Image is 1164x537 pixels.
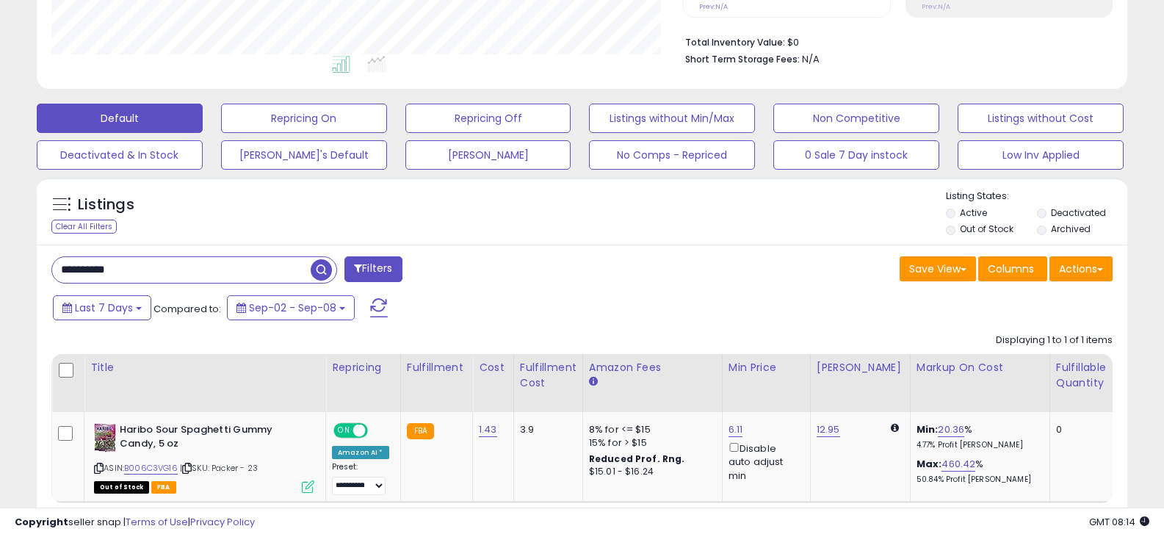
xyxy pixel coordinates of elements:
[332,360,394,375] div: Repricing
[332,446,389,459] div: Amazon AI *
[190,515,255,529] a: Privacy Policy
[120,423,298,454] b: Haribo Sour Spaghetti Gummy Candy, 5 oz
[227,295,355,320] button: Sep-02 - Sep-08
[151,481,176,494] span: FBA
[910,354,1049,412] th: The percentage added to the cost of goods (COGS) that forms the calculator for Min & Max prices.
[1051,206,1106,219] label: Deactivated
[589,360,716,375] div: Amazon Fees
[917,422,939,436] b: Min:
[589,104,755,133] button: Listings without Min/Max
[126,515,188,529] a: Terms of Use
[917,475,1038,485] p: 50.84% Profit [PERSON_NAME]
[15,516,255,530] div: seller snap | |
[15,515,68,529] strong: Copyright
[941,457,975,472] a: 460.42
[94,481,149,494] span: All listings that are currently out of stock and unavailable for purchase on Amazon
[332,462,389,495] div: Preset:
[407,360,466,375] div: Fulfillment
[153,302,221,316] span: Compared to:
[685,32,1102,50] li: $0
[729,440,799,483] div: Disable auto adjust min
[94,423,314,491] div: ASIN:
[1089,515,1149,529] span: 2025-09-16 08:14 GMT
[75,300,133,315] span: Last 7 Days
[917,458,1038,485] div: %
[1049,256,1113,281] button: Actions
[249,300,336,315] span: Sep-02 - Sep-08
[1056,360,1107,391] div: Fulfillable Quantity
[773,104,939,133] button: Non Competitive
[124,462,178,475] a: B006C3VG16
[589,436,711,450] div: 15% for > $15
[685,53,800,65] b: Short Term Storage Fees:
[958,140,1124,170] button: Low Inv Applied
[946,190,1127,203] p: Listing States:
[405,104,571,133] button: Repricing Off
[335,425,353,437] span: ON
[589,466,711,478] div: $15.01 - $16.24
[1056,423,1102,436] div: 0
[817,360,904,375] div: [PERSON_NAME]
[960,223,1013,235] label: Out of Stock
[479,360,507,375] div: Cost
[996,334,1113,347] div: Displaying 1 to 1 of 1 items
[917,457,942,471] b: Max:
[917,440,1038,450] p: 4.77% Profit [PERSON_NAME]
[917,423,1038,450] div: %
[773,140,939,170] button: 0 Sale 7 Day instock
[900,256,976,281] button: Save View
[520,423,571,436] div: 3.9
[1051,223,1091,235] label: Archived
[344,256,402,282] button: Filters
[520,360,576,391] div: Fulfillment Cost
[221,104,387,133] button: Repricing On
[589,423,711,436] div: 8% for <= $15
[37,140,203,170] button: Deactivated & In Stock
[589,375,598,389] small: Amazon Fees.
[817,422,840,437] a: 12.95
[729,422,743,437] a: 6.11
[94,423,116,453] img: 51VMZfCtU5L._SL40_.jpg
[405,140,571,170] button: [PERSON_NAME]
[685,36,785,48] b: Total Inventory Value:
[221,140,387,170] button: [PERSON_NAME]'s Default
[78,195,134,215] h5: Listings
[988,262,1034,276] span: Columns
[366,425,389,437] span: OFF
[51,220,117,234] div: Clear All Filters
[978,256,1047,281] button: Columns
[53,295,151,320] button: Last 7 Days
[958,104,1124,133] button: Listings without Cost
[479,422,497,437] a: 1.43
[938,422,964,437] a: 20.36
[699,2,728,11] small: Prev: N/A
[37,104,203,133] button: Default
[729,360,804,375] div: Min Price
[922,2,950,11] small: Prev: N/A
[589,453,685,465] b: Reduced Prof. Rng.
[917,360,1044,375] div: Markup on Cost
[960,206,987,219] label: Active
[90,360,319,375] div: Title
[589,140,755,170] button: No Comps - Repriced
[802,52,820,66] span: N/A
[407,423,434,439] small: FBA
[891,423,899,433] i: Calculated using Dynamic Max Price.
[180,462,258,474] span: | SKU: Packer - 23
